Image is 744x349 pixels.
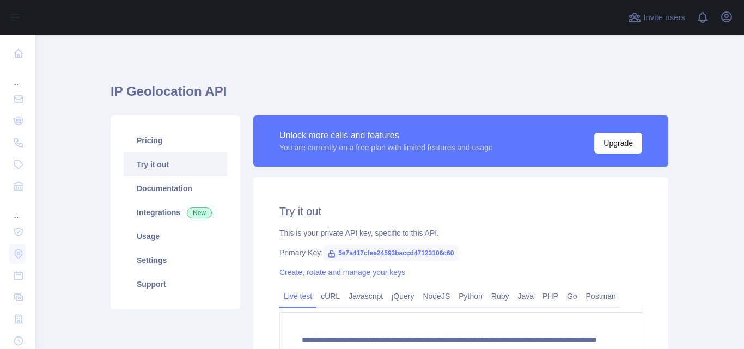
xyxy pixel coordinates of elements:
[124,176,227,200] a: Documentation
[387,287,418,305] a: jQuery
[279,247,642,258] div: Primary Key:
[124,200,227,224] a: Integrations New
[626,9,687,26] button: Invite users
[563,287,582,305] a: Go
[279,129,493,142] div: Unlock more calls and features
[124,272,227,296] a: Support
[279,268,405,277] a: Create, rotate and manage your keys
[323,245,458,261] span: 5e7a417cfee24593baccd47123106c60
[124,248,227,272] a: Settings
[454,287,487,305] a: Python
[643,11,685,24] span: Invite users
[9,65,26,87] div: ...
[316,287,344,305] a: cURL
[279,204,642,219] h2: Try it out
[9,198,26,220] div: ...
[124,224,227,248] a: Usage
[279,142,493,153] div: You are currently on a free plan with limited features and usage
[514,287,539,305] a: Java
[279,287,316,305] a: Live test
[582,287,620,305] a: Postman
[124,152,227,176] a: Try it out
[487,287,514,305] a: Ruby
[124,128,227,152] a: Pricing
[344,287,387,305] a: Javascript
[187,207,212,218] span: New
[418,287,454,305] a: NodeJS
[279,228,642,238] div: This is your private API key, specific to this API.
[538,287,563,305] a: PHP
[594,133,642,154] button: Upgrade
[111,83,668,109] h1: IP Geolocation API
